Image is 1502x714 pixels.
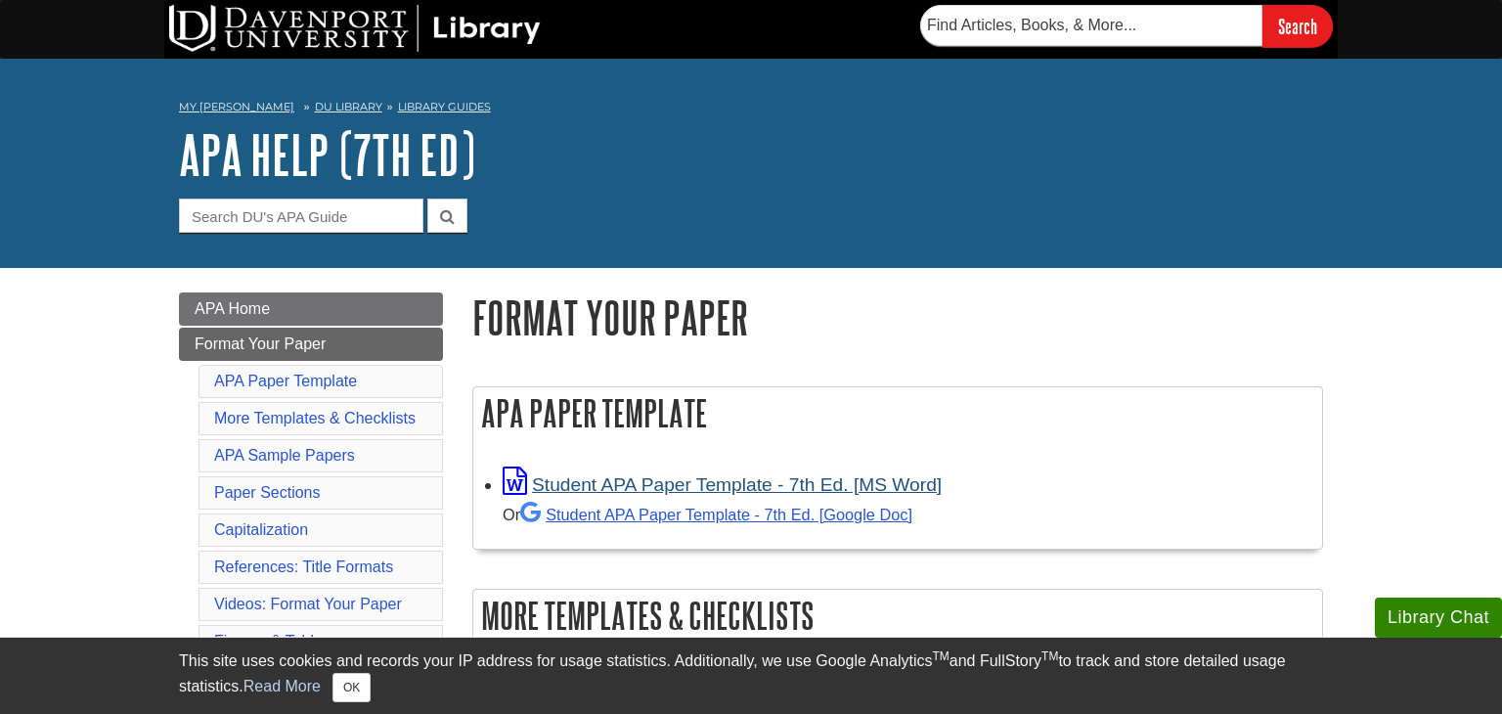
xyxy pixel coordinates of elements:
[179,99,294,115] a: My [PERSON_NAME]
[179,328,443,361] a: Format Your Paper
[1262,5,1333,47] input: Search
[214,484,321,501] a: Paper Sections
[179,94,1323,125] nav: breadcrumb
[169,5,541,52] img: DU Library
[1375,598,1502,638] button: Library Chat
[195,335,326,352] span: Format Your Paper
[179,124,475,185] a: APA Help (7th Ed)
[398,100,491,113] a: Library Guides
[243,678,321,694] a: Read More
[179,199,423,233] input: Search DU's APA Guide
[920,5,1333,47] form: Searches DU Library's articles, books, and more
[920,5,1262,46] input: Find Articles, Books, & More...
[214,521,308,538] a: Capitalization
[503,506,912,523] small: Or
[214,558,393,575] a: References: Title Formats
[332,673,371,702] button: Close
[195,300,270,317] span: APA Home
[315,100,382,113] a: DU Library
[520,506,912,523] a: Student APA Paper Template - 7th Ed. [Google Doc]
[214,633,331,649] a: Figures & Tables
[1041,649,1058,663] sup: TM
[214,447,355,464] a: APA Sample Papers
[472,292,1323,342] h1: Format Your Paper
[214,373,357,389] a: APA Paper Template
[179,649,1323,702] div: This site uses cookies and records your IP address for usage statistics. Additionally, we use Goo...
[473,387,1322,439] h2: APA Paper Template
[214,410,416,426] a: More Templates & Checklists
[932,649,949,663] sup: TM
[473,590,1322,642] h2: More Templates & Checklists
[214,596,402,612] a: Videos: Format Your Paper
[179,292,443,326] a: APA Home
[503,474,942,495] a: Link opens in new window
